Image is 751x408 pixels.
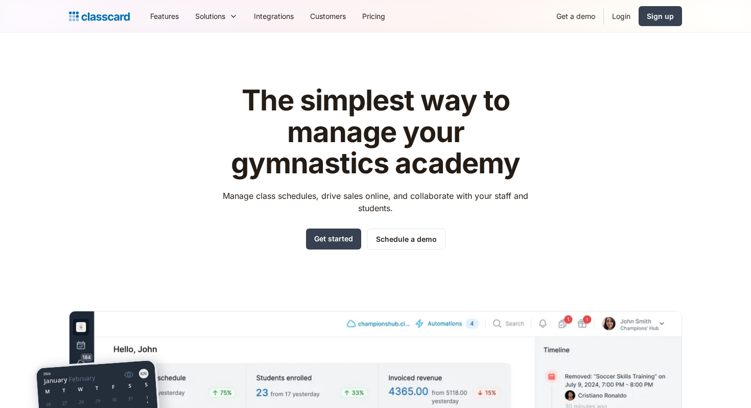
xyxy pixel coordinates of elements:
a: Logo [69,9,130,24]
a: Pricing [354,5,393,28]
a: Get started [306,229,361,250]
div: Sign up [647,11,674,21]
a: Schedule a demo [367,229,445,250]
p: Manage class schedules, drive sales online, and collaborate with your staff and students. [214,190,538,214]
div: Solutions [195,11,225,21]
a: Login [604,5,639,28]
h1: The simplest way to manage your gymnastics academy [214,85,538,179]
a: Features [142,5,187,28]
div: Solutions [187,5,246,28]
a: Customers [302,5,354,28]
a: Sign up [639,6,682,26]
a: Get a demo [548,5,603,28]
a: Integrations [246,5,302,28]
